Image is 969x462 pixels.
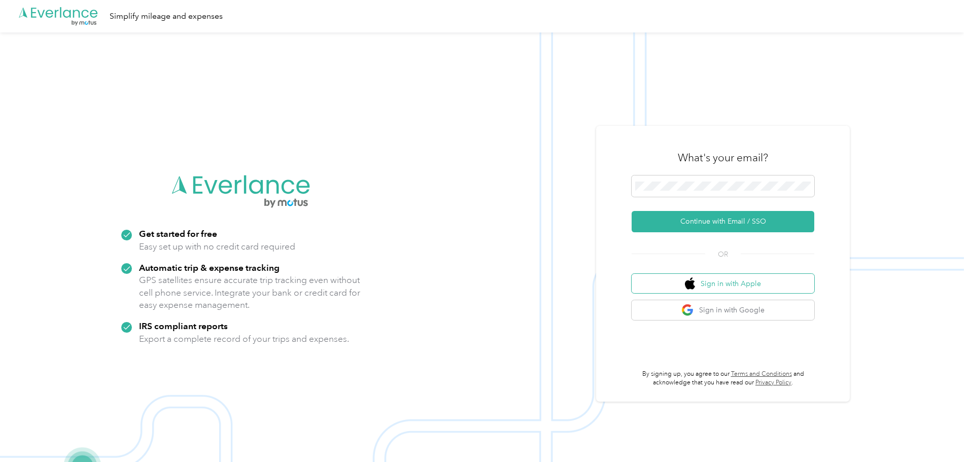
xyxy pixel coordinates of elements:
[139,262,280,273] strong: Automatic trip & expense tracking
[731,370,792,378] a: Terms and Conditions
[685,277,695,290] img: apple logo
[139,321,228,331] strong: IRS compliant reports
[632,300,814,320] button: google logoSign in with Google
[632,370,814,387] p: By signing up, you agree to our and acknowledge that you have read our .
[755,379,791,386] a: Privacy Policy
[139,333,349,345] p: Export a complete record of your trips and expenses.
[139,228,217,239] strong: Get started for free
[139,274,361,311] p: GPS satellites ensure accurate trip tracking even without cell phone service. Integrate your bank...
[912,405,969,462] iframe: Everlance-gr Chat Button Frame
[110,10,223,23] div: Simplify mileage and expenses
[678,151,768,165] h3: What's your email?
[632,274,814,294] button: apple logoSign in with Apple
[681,304,694,316] img: google logo
[632,211,814,232] button: Continue with Email / SSO
[705,249,741,260] span: OR
[139,240,295,253] p: Easy set up with no credit card required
